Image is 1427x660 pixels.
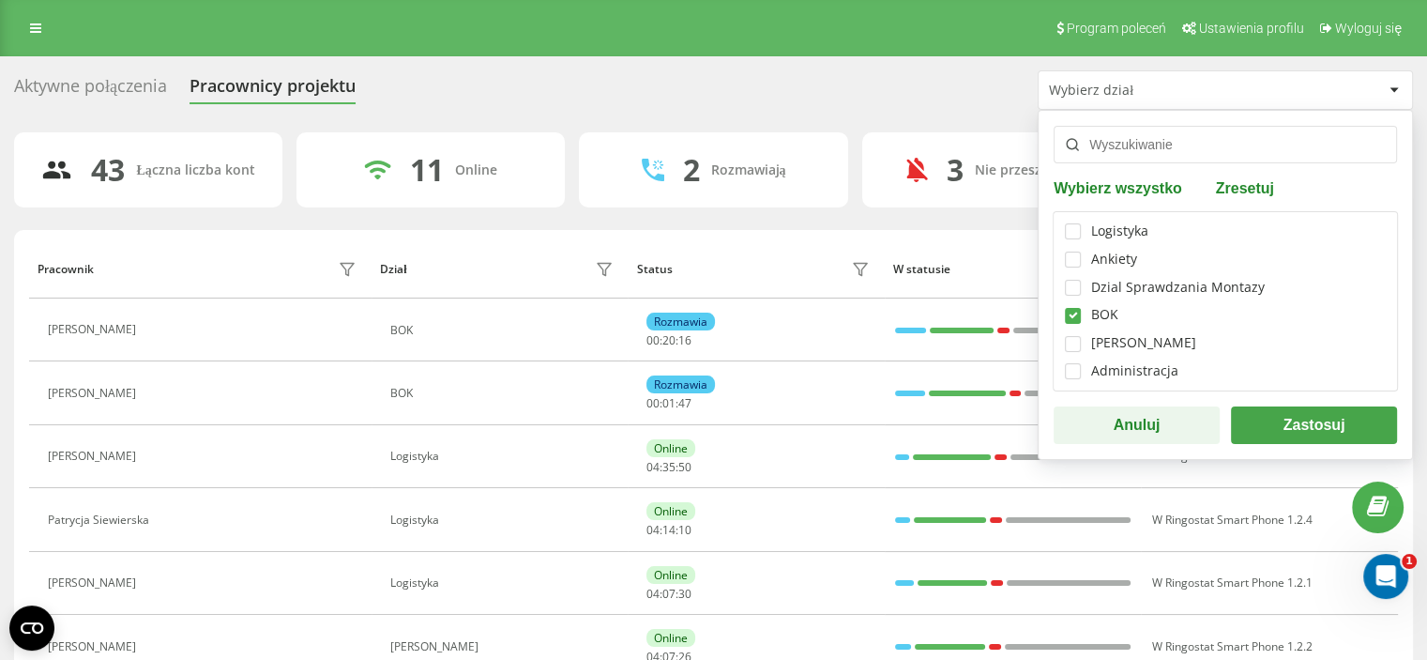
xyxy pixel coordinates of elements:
[48,576,141,590] div: [PERSON_NAME]
[662,395,676,411] span: 01
[390,387,618,400] div: BOK
[390,640,618,653] div: [PERSON_NAME]
[1091,252,1137,268] div: Ankiety
[678,586,691,602] span: 30
[390,514,618,527] div: Logistyka
[662,459,676,475] span: 35
[1091,335,1196,351] div: [PERSON_NAME]
[947,152,964,188] div: 3
[455,162,497,178] div: Online
[678,332,691,348] span: 16
[678,522,691,538] span: 10
[14,76,167,105] div: Aktywne połączenia
[646,313,715,330] div: Rozmawia
[678,459,691,475] span: 50
[646,397,691,410] div: : :
[1049,83,1273,99] div: Wybierz dział
[1210,178,1280,196] button: Zresetuj
[711,162,786,178] div: Rozmawiają
[646,629,695,647] div: Online
[390,450,618,463] div: Logistyka
[646,524,691,537] div: : :
[1151,638,1312,654] span: W Ringostat Smart Phone 1.2.2
[646,439,695,457] div: Online
[975,162,1085,178] div: Nie przeszkadzać
[646,376,715,393] div: Rozmawia
[1335,21,1402,36] span: Wyloguj się
[38,263,94,276] div: Pracownik
[1091,280,1265,296] div: Dzial Sprawdzania Montazy
[1054,178,1188,196] button: Wybierz wszystko
[646,334,691,347] div: : :
[646,566,695,584] div: Online
[662,332,676,348] span: 20
[1067,21,1166,36] span: Program poleceń
[662,586,676,602] span: 07
[1091,363,1178,379] div: Administracja
[646,461,691,474] div: : :
[390,576,618,590] div: Logistyka
[1151,575,1312,591] span: W Ringostat Smart Phone 1.2.1
[646,586,660,602] span: 04
[48,387,141,400] div: [PERSON_NAME]
[1363,554,1408,599] iframe: Intercom live chat
[662,522,676,538] span: 14
[646,502,695,520] div: Online
[380,263,406,276] div: Dział
[410,152,444,188] div: 11
[190,76,356,105] div: Pracownicy projektu
[1091,307,1118,323] div: BOK
[1054,126,1397,163] input: Wyszukiwanie
[1091,223,1148,239] div: Logistyka
[48,450,141,463] div: [PERSON_NAME]
[48,514,154,527] div: Patrycja Siewierska
[683,152,700,188] div: 2
[1054,407,1220,444] button: Anuluj
[1199,21,1304,36] span: Ustawienia profilu
[1402,554,1417,569] span: 1
[91,152,125,188] div: 43
[646,459,660,475] span: 04
[1151,512,1312,528] span: W Ringostat Smart Phone 1.2.4
[48,640,141,653] div: [PERSON_NAME]
[646,395,660,411] span: 00
[893,263,1132,276] div: W statusie
[9,606,54,651] button: Open CMP widget
[136,162,254,178] div: Łączna liczba kont
[48,323,141,336] div: [PERSON_NAME]
[390,324,618,337] div: BOK
[646,588,691,601] div: : :
[678,395,691,411] span: 47
[646,332,660,348] span: 00
[1231,407,1397,444] button: Zastosuj
[646,522,660,538] span: 04
[637,263,673,276] div: Status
